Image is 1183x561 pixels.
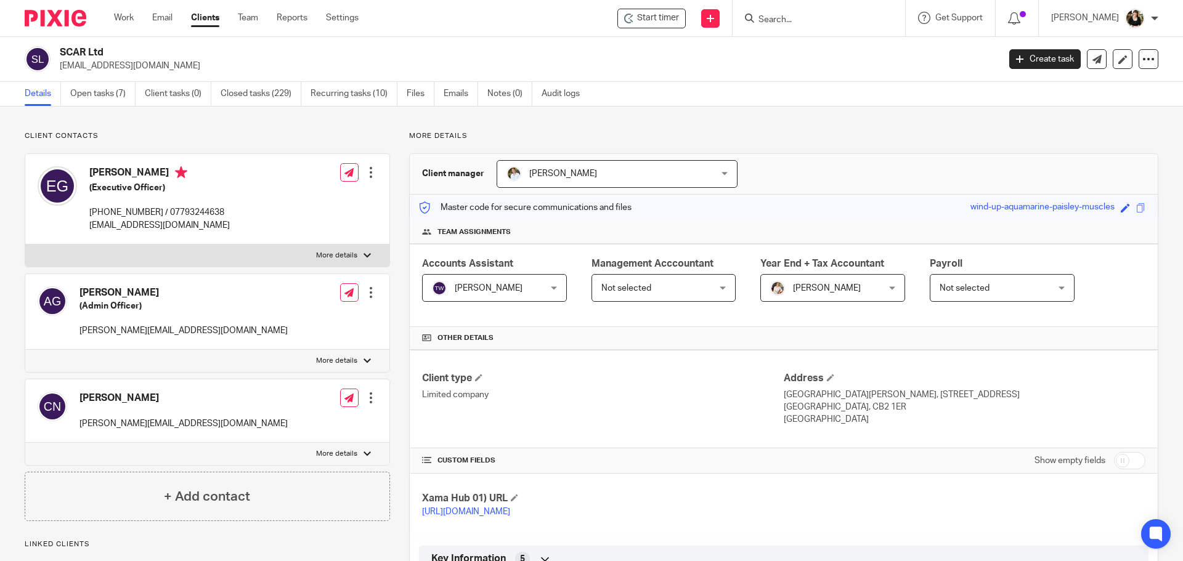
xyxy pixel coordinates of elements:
a: Work [114,12,134,24]
span: [PERSON_NAME] [455,284,522,293]
a: Client tasks (0) [145,82,211,106]
span: [PERSON_NAME] [529,169,597,178]
p: Master code for secure communications and files [419,201,632,214]
h4: Xama Hub 01) URL [422,492,784,505]
span: Start timer [637,12,679,25]
h4: CUSTOM FIELDS [422,456,784,466]
p: More details [316,356,357,366]
h5: (Executive Officer) [89,182,230,194]
span: Year End + Tax Accountant [760,259,884,268]
img: svg%3E [25,46,51,72]
span: Team assignments [437,227,511,237]
i: Primary [175,166,187,179]
p: More details [409,131,1158,141]
h4: Client type [422,372,784,385]
p: [EMAIL_ADDRESS][DOMAIN_NAME] [89,219,230,232]
h4: + Add contact [164,487,250,506]
p: [GEOGRAPHIC_DATA] [784,413,1145,426]
a: Files [407,82,434,106]
img: Pixie [25,10,86,26]
a: Audit logs [542,82,589,106]
p: [PERSON_NAME] [1051,12,1119,24]
span: Get Support [935,14,983,22]
p: [GEOGRAPHIC_DATA], CB2 1ER [784,401,1145,413]
h5: (Admin Officer) [79,300,288,312]
img: svg%3E [38,392,67,421]
input: Search [757,15,868,26]
h4: [PERSON_NAME] [79,286,288,299]
p: [PERSON_NAME][EMAIL_ADDRESS][DOMAIN_NAME] [79,418,288,430]
p: More details [316,449,357,459]
p: [EMAIL_ADDRESS][DOMAIN_NAME] [60,60,991,72]
a: Team [238,12,258,24]
a: Clients [191,12,219,24]
p: Client contacts [25,131,390,141]
a: [URL][DOMAIN_NAME] [422,507,510,516]
span: Not selected [940,284,990,293]
span: Payroll [930,259,962,268]
span: [PERSON_NAME] [793,284,861,293]
a: Settings [326,12,359,24]
p: More details [316,251,357,260]
a: Open tasks (7) [70,82,136,106]
img: svg%3E [432,281,447,296]
span: Accounts Assistant [422,259,513,268]
label: Show empty fields [1035,454,1105,467]
a: Reports [277,12,307,24]
a: Email [152,12,173,24]
h2: SCAR Ltd [60,46,805,59]
a: Recurring tasks (10) [311,82,397,106]
img: svg%3E [38,166,77,206]
h4: [PERSON_NAME] [89,166,230,182]
a: Closed tasks (229) [221,82,301,106]
a: Notes (0) [487,82,532,106]
a: Create task [1009,49,1081,69]
p: [PHONE_NUMBER] / 07793244638 [89,206,230,219]
div: wind-up-aquamarine-paisley-muscles [970,201,1115,215]
span: Management Acccountant [591,259,713,268]
p: Limited company [422,389,784,401]
img: svg%3E [38,286,67,316]
h4: [PERSON_NAME] [79,392,288,405]
div: SCAR Ltd [617,9,686,28]
h3: Client manager [422,167,484,180]
span: Not selected [601,284,651,293]
a: Emails [444,82,478,106]
span: Other details [437,333,494,343]
p: [GEOGRAPHIC_DATA][PERSON_NAME], [STREET_ADDRESS] [784,389,1145,401]
p: Linked clients [25,539,390,549]
p: [PERSON_NAME][EMAIL_ADDRESS][DOMAIN_NAME] [79,325,288,337]
img: sarah-royle.jpg [506,166,521,181]
h4: Address [784,372,1145,385]
img: Helen%20Campbell.jpeg [1125,9,1145,28]
img: Kayleigh%20Henson.jpeg [770,281,785,296]
a: Details [25,82,61,106]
